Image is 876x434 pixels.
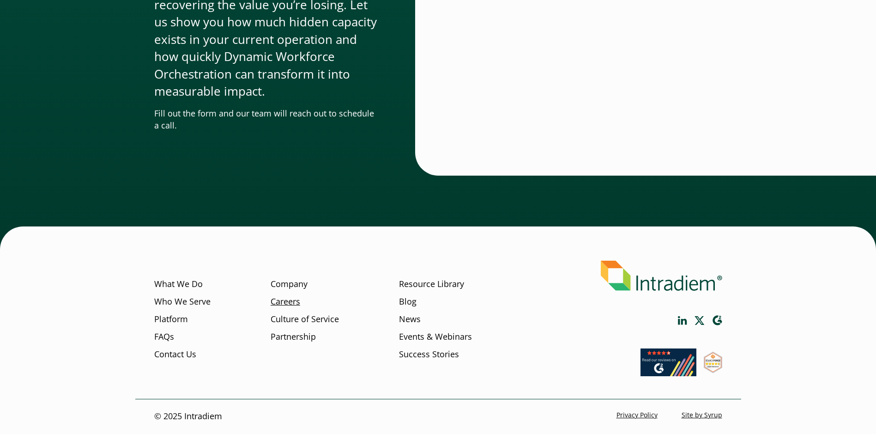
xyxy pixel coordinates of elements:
a: Link opens in a new window [704,364,722,375]
a: Careers [271,296,300,308]
a: Site by Syrup [682,411,722,420]
a: Platform [154,313,188,325]
a: Privacy Policy [616,411,658,420]
a: Link opens in a new window [678,316,687,325]
p: Fill out the form and our team will reach out to schedule a call. [154,108,378,132]
p: © 2025 Intradiem [154,411,222,423]
a: Link opens in a new window [640,367,696,379]
a: Company [271,278,308,290]
img: SourceForge User Reviews [704,352,722,373]
a: Who We Serve [154,296,211,308]
a: Culture of Service [271,313,339,325]
img: Intradiem [601,261,722,291]
a: Link opens in a new window [695,316,705,325]
a: Events & Webinars [399,331,472,343]
a: Contact Us [154,348,196,361]
a: News [399,313,421,325]
a: Link opens in a new window [712,315,722,326]
img: Read our reviews on G2 [640,348,696,376]
a: FAQs [154,331,174,343]
a: Resource Library [399,278,464,290]
a: What We Do [154,278,203,290]
a: Success Stories [399,348,459,361]
a: Partnership [271,331,316,343]
a: Blog [399,296,417,308]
